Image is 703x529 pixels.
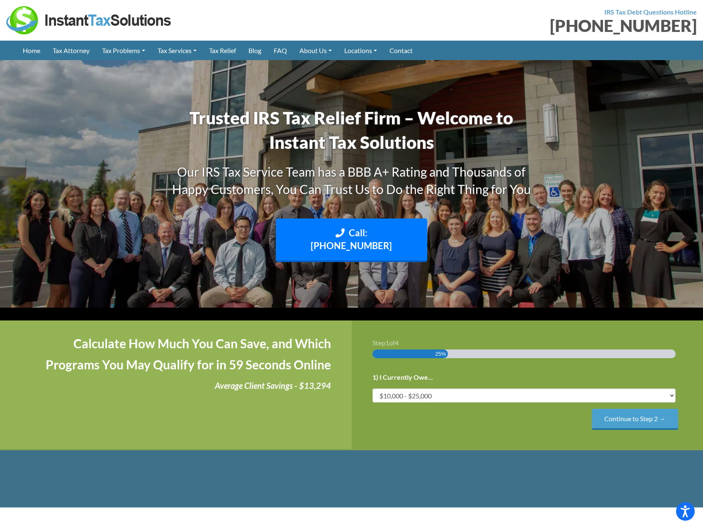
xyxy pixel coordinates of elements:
a: About Us [293,41,338,60]
a: Locations [338,41,383,60]
input: Continue to Step 2 → [592,409,678,430]
a: Call: [PHONE_NUMBER] [276,218,428,262]
img: NBC [397,463,429,495]
img: ASK [233,463,267,495]
a: Instant Tax Solutions Logo [6,15,172,23]
h4: Calculate How Much You Can Save, and Which Programs You May Qualify for in 59 Seconds Online [21,333,331,375]
h1: Trusted IRS Tax Relief Firm – Welcome to Instant Tax Solutions [161,106,542,155]
div: [PHONE_NUMBER] [358,17,697,34]
h3: Step of [372,340,683,346]
span: 25% [435,349,446,358]
img: CBS [275,463,340,495]
a: Home [17,41,46,60]
a: Tax Problems [96,41,151,60]
label: 1) I Currently Owe... [372,373,433,382]
a: Tax Relief [203,41,242,60]
img: FOX [348,463,389,495]
span: 4 [395,339,399,347]
a: FAQ [268,41,293,60]
a: Contact [383,41,419,60]
i: Average Client Savings - $13,294 [215,381,331,391]
h3: Our IRS Tax Service Team has a BBB A+ Rating and Thousands of Happy Customers, You Can Trust Us t... [161,163,542,198]
span: 1 [385,339,389,347]
strong: IRS Tax Debt Questions Hotline [604,8,697,16]
img: Wall Street Select [438,463,513,495]
img: ABC [191,463,224,495]
a: Blog [242,41,268,60]
a: Tax Services [151,41,203,60]
img: Instant Tax Solutions Logo [6,6,172,34]
a: Tax Attorney [46,41,96,60]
